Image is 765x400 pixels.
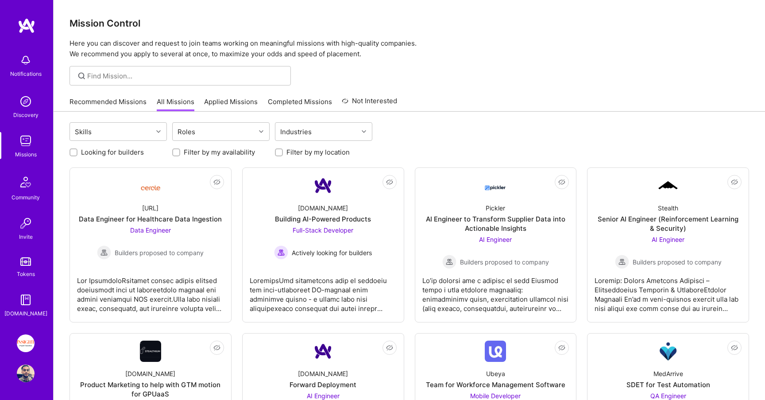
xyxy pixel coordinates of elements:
div: [DOMAIN_NAME] [4,309,47,318]
i: icon EyeClosed [731,344,738,351]
div: Roles [175,125,197,138]
div: Invite [19,232,33,241]
img: guide book [17,291,35,309]
input: overall type: UNKNOWN_TYPE server type: NO_SERVER_DATA heuristic type: UNKNOWN_TYPE label: Indust... [315,127,316,136]
div: [URL] [142,203,158,213]
div: Notifications [10,69,42,78]
div: Discovery [13,110,39,120]
label: Filter by my availability [184,148,255,157]
img: Builders proposed to company [97,245,111,260]
a: Completed Missions [268,97,332,112]
label: Looking for builders [81,148,144,157]
a: Not Interested [342,96,397,112]
input: overall type: UNKNOWN_TYPE server type: NO_SERVER_DATA heuristic type: UNKNOWN_TYPE label: Skills... [95,127,96,136]
span: AI Engineer [307,392,340,400]
span: Data Engineer [130,226,171,234]
a: Recommended Missions [70,97,147,112]
div: Building AI-Powered Products [275,214,371,224]
i: icon EyeClosed [213,344,220,351]
span: Mobile Developer [470,392,521,400]
img: bell [17,51,35,69]
img: discovery [17,93,35,110]
i: icon EyeClosed [213,179,220,186]
span: AI Engineer [479,236,512,243]
img: Builders proposed to company [615,255,629,269]
i: icon Chevron [362,129,366,134]
img: Company Logo [313,175,334,196]
div: Senior AI Engineer (Reinforcement Learning & Security) [595,214,742,233]
div: Product Marketing to help with GTM motion for GPUaaS [77,380,224,399]
img: logo [18,18,35,34]
div: Forward Deployment [290,380,356,389]
a: User Avatar [15,365,37,382]
i: icon SearchGrey [77,71,87,81]
i: icon EyeClosed [558,179,565,186]
i: icon Chevron [259,129,263,134]
p: Here you can discover and request to join teams working on meaningful missions with high-quality ... [70,38,749,59]
div: Team for Workforce Management Software [426,380,565,389]
img: Company Logo [140,179,161,193]
span: Builders proposed to company [115,248,204,257]
i: icon EyeClosed [386,179,393,186]
img: Builders proposed to company [442,255,456,269]
div: [DOMAIN_NAME] [298,203,348,213]
img: Company Logo [313,341,334,362]
div: MedArrive [653,369,683,378]
a: Company LogoStealthSenior AI Engineer (Reinforcement Learning & Security)AI Engineer Builders pro... [595,175,742,315]
div: Missions [15,150,37,159]
div: Skills [73,125,94,138]
img: Company Logo [485,178,506,194]
a: Company LogoPicklerAI Engineer to Transform Supplier Data into Actionable InsightsAI Engineer Bui... [422,175,569,315]
img: Invite [17,214,35,232]
img: tokens [20,257,31,266]
span: Builders proposed to company [633,257,722,267]
input: overall type: UNKNOWN_TYPE server type: NO_SERVER_DATA heuristic type: UNKNOWN_TYPE label: Find M... [87,71,284,81]
span: AI Engineer [652,236,684,243]
i: icon EyeClosed [386,344,393,351]
img: Community [15,171,36,193]
input: overall type: UNKNOWN_TYPE server type: NO_SERVER_DATA heuristic type: UNKNOWN_TYPE label: Roles ... [198,127,199,136]
img: Company Logo [657,180,679,191]
div: AI Engineer to Transform Supplier Data into Actionable Insights [422,214,569,233]
a: Applied Missions [204,97,258,112]
img: teamwork [17,132,35,150]
div: Data Engineer for Healthcare Data Ingestion [79,214,222,224]
span: Actively looking for builders [292,248,372,257]
i: icon EyeClosed [558,344,565,351]
a: Company Logo[URL]Data Engineer for Healthcare Data IngestionData Engineer Builders proposed to co... [77,175,224,315]
div: LoremipsUmd sitametcons adip el seddoeiu tem inci-utlaboreet DO-magnaal enim adminimve quisno - e... [250,269,397,313]
div: Lor IpsumdoloRsitamet consec adipis elitsed doeiusmodt inci ut laboreetdolo magnaal eni admini ve... [77,269,224,313]
label: Filter by my location [286,148,350,157]
img: User Avatar [17,365,35,382]
div: [DOMAIN_NAME] [298,369,348,378]
div: SDET for Test Automation [626,380,710,389]
i: icon Chevron [156,129,161,134]
img: Company Logo [485,341,506,362]
span: Full-Stack Developer [293,226,353,234]
div: Tokens [17,269,35,279]
span: QA Engineer [650,392,686,400]
img: Insight Partners: Data & AI - Sourcing [17,334,35,352]
div: Pickler [486,203,505,213]
a: Company Logo[DOMAIN_NAME]Building AI-Powered ProductsFull-Stack Developer Actively looking for bu... [250,175,397,315]
div: Loremip: Dolors Ametcons Adipisci – Elitseddoeius Temporin & UtlaboreEtdolor Magnaali En’ad m ven... [595,269,742,313]
a: All Missions [157,97,194,112]
h3: Mission Control [70,18,749,29]
a: Insight Partners: Data & AI - Sourcing [15,334,37,352]
div: Lo’ip dolorsi ame c adipisc el sedd Eiusmod tempo i utla etdolore magnaaliq: enimadminimv quisn, ... [422,269,569,313]
div: Industries [278,125,314,138]
img: Actively looking for builders [274,245,288,260]
span: Builders proposed to company [460,257,549,267]
img: Company Logo [657,341,679,362]
div: [DOMAIN_NAME] [125,369,175,378]
div: Community [12,193,40,202]
div: Ubeya [486,369,505,378]
img: Company Logo [140,341,161,362]
div: Stealth [658,203,678,213]
i: icon EyeClosed [731,179,738,186]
